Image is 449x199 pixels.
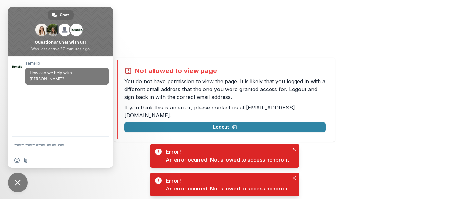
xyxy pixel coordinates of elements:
a: Close chat [8,173,28,192]
textarea: Compose your message... [14,137,93,153]
div: Error! [166,148,286,156]
button: Logout [124,122,326,132]
div: An error ocurred: Not allowed to access nonprofit [166,185,289,192]
p: If you think this is an error, please contact us at . [124,104,326,119]
div: Error! [166,177,286,185]
p: You do not have permission to view the page. It is likely that you logged in with a different ema... [124,77,326,101]
button: Close [290,145,298,153]
span: Insert an emoji [14,158,20,163]
a: [EMAIL_ADDRESS][DOMAIN_NAME] [124,104,295,119]
span: Send a file [23,158,28,163]
a: Chat [48,10,74,20]
button: Close [290,174,298,182]
span: How can we help with [PERSON_NAME]? [30,70,72,82]
h2: Not allowed to view page [135,67,217,75]
span: Temelio [25,61,109,66]
div: An error ocurred: Not allowed to access nonprofit [166,156,289,164]
span: Chat [60,10,69,20]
